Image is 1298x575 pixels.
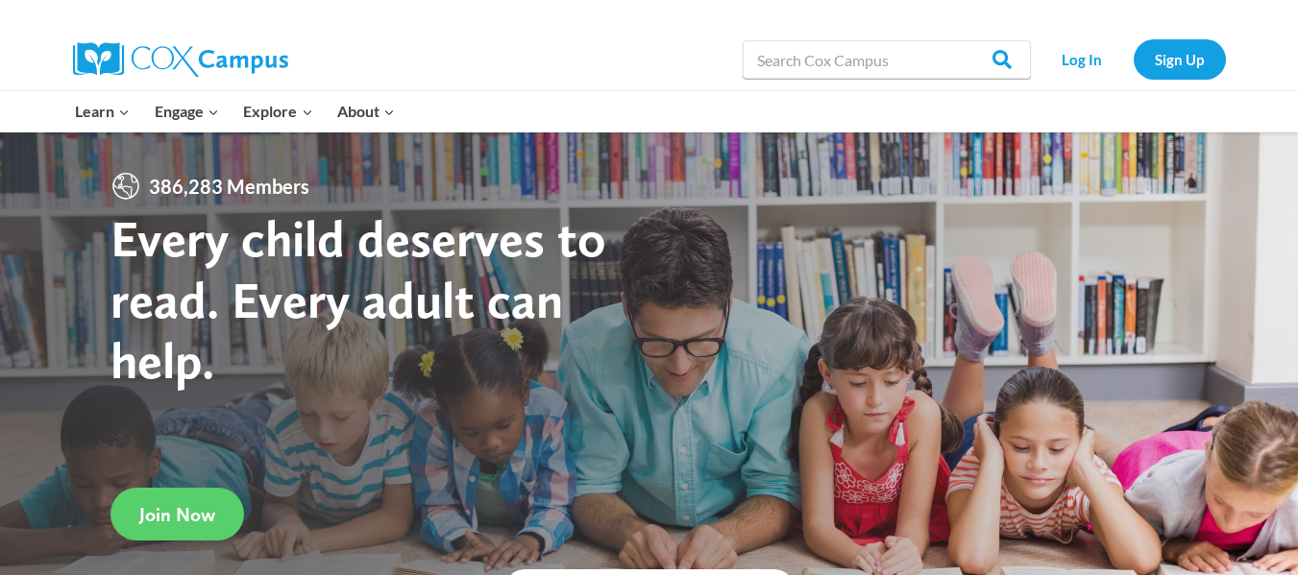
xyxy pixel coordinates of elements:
span: Engage [155,99,219,124]
a: Log In [1041,39,1124,79]
span: About [337,99,395,124]
strong: Every child deserves to read. Every adult can help. [110,207,606,391]
input: Search Cox Campus [743,40,1031,79]
img: Cox Campus [73,42,288,77]
span: Learn [75,99,130,124]
a: Sign Up [1134,39,1226,79]
nav: Primary Navigation [63,91,407,132]
span: Explore [243,99,312,124]
nav: Secondary Navigation [1041,39,1226,79]
span: Join Now [139,503,215,526]
span: 386,283 Members [141,171,317,202]
a: Join Now [110,488,244,540]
